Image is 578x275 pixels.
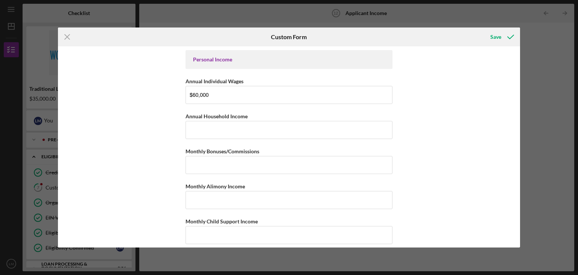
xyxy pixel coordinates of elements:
[186,113,248,119] label: Annual Household Income
[186,218,258,225] label: Monthly Child Support Income
[186,148,259,154] label: Monthly Bonuses/Commissions
[490,29,501,44] div: Save
[271,34,307,40] h6: Custom Form
[186,78,243,84] label: Annual Individual Wages
[186,183,245,189] label: Monthly Alimony Income
[483,29,520,44] button: Save
[193,57,385,63] div: Personal Income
